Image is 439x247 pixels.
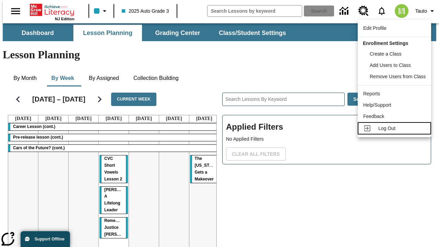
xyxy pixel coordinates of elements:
[363,102,391,108] span: Help/Support
[363,114,384,119] span: Feedback
[378,126,395,131] span: Log Out
[370,51,402,57] span: Create a Class
[363,25,387,31] span: Edit Profile
[370,74,426,79] span: Remove Users from Class
[370,62,411,68] span: Add Users to Class
[363,91,380,96] span: Reports
[363,40,408,46] span: Enrollment Settings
